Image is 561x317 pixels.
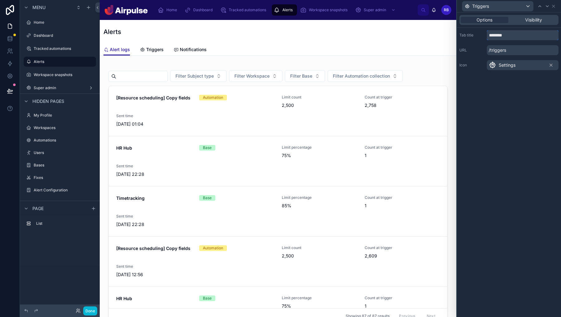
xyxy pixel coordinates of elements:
label: Workspaces [34,125,95,130]
h1: Alerts [103,27,121,36]
a: Tracked automations [24,44,96,54]
label: Tab title [459,33,484,38]
span: Alert logs [110,46,130,53]
span: Workspace snapshots [309,7,348,12]
label: Workspace snapshots [34,72,95,77]
label: URL [459,48,484,53]
span: Menu [32,4,46,11]
div: scrollable content [20,216,100,235]
a: Bases [24,160,96,170]
span: Triggers [146,46,164,53]
span: RB [444,7,449,12]
a: Home [24,17,96,27]
label: List [36,221,93,226]
label: My Profile [34,113,95,118]
span: Visibility [525,17,542,23]
span: Dashboard [193,7,213,12]
span: Options [477,17,492,23]
a: Workspaces [24,123,96,133]
span: Page [32,205,44,212]
a: Triggers [140,44,164,56]
label: Fixes [34,175,95,180]
label: Icon [459,63,484,68]
label: Bases [34,163,95,168]
a: Tracked automations [218,4,271,16]
span: Triggers [472,3,489,9]
label: Dashboard [34,33,95,38]
span: Settings [499,62,515,68]
button: Done [83,306,97,315]
label: Super admin [34,85,86,90]
span: Tracked automations [229,7,266,12]
a: Users [24,148,96,158]
a: Alert logs [103,44,130,56]
label: Users [34,150,95,155]
img: App logo [105,5,148,15]
div: scrollable content [153,3,418,17]
button: Triggers [462,1,534,12]
a: Super admin [24,83,96,93]
label: Alert Configuration [34,188,95,193]
span: Super admin [364,7,386,12]
a: Alerts [24,57,96,67]
span: Alerts [282,7,293,12]
label: Automations [34,138,95,143]
a: Notifications [174,44,207,56]
label: Home [34,20,95,25]
label: Tracked automations [34,46,95,51]
a: My Profile [24,110,96,120]
a: Alerts [272,4,297,16]
span: Notifications [180,46,207,53]
a: Automations [24,135,96,145]
a: Super admin [353,4,399,16]
a: Workspace snapshots [298,4,352,16]
a: Home [156,4,181,16]
a: Fixes [24,173,96,183]
span: Hidden pages [32,98,64,104]
label: Alerts [34,59,92,64]
a: Alert Configuration [24,185,96,195]
span: Home [166,7,177,12]
p: /triggers [487,45,559,55]
a: Workspace snapshots [24,70,96,80]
